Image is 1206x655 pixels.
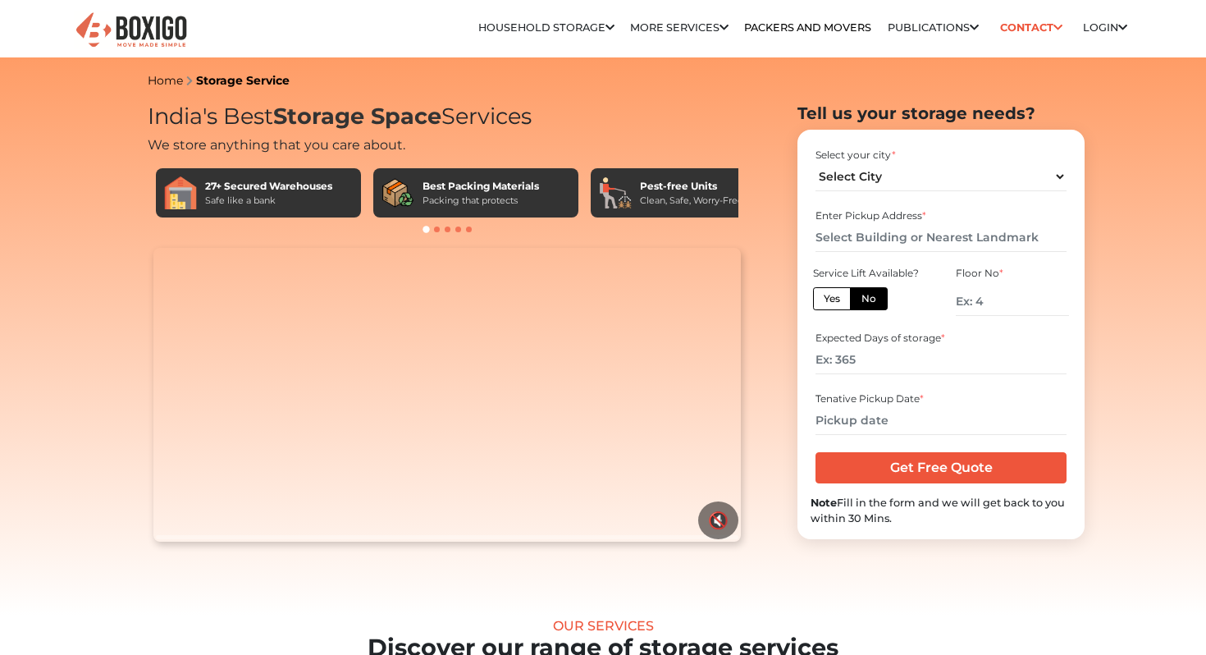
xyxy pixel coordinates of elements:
div: Packing that protects [423,194,539,208]
input: Ex: 4 [956,287,1069,316]
span: We store anything that you care about. [148,137,405,153]
div: Floor No [956,266,1069,281]
label: Yes [813,287,851,310]
img: Boxigo [74,11,189,51]
input: Select Building or Nearest Landmark [815,223,1066,252]
img: 27+ Secured Warehouses [164,176,197,209]
a: Household Storage [478,21,614,34]
div: Tenative Pickup Date [815,392,1066,406]
div: Our Services [48,618,1158,634]
label: No [850,287,888,310]
img: Best Packing Materials [381,176,414,209]
div: Best Packing Materials [423,179,539,194]
div: Select your city [815,148,1066,163]
div: 27+ Secured Warehouses [205,179,332,194]
div: Expected Days of storage [815,331,1066,346]
input: Pickup date [815,406,1066,435]
span: Storage Space [273,103,441,130]
a: Publications [888,21,979,34]
div: Pest-free Units [640,179,743,194]
input: Get Free Quote [815,452,1066,483]
button: 🔇 [698,502,738,539]
a: Home [148,73,183,88]
video: Your browser does not support the video tag. [153,248,740,542]
h1: India's Best Services [148,103,747,131]
img: Pest-free Units [599,176,632,209]
a: More services [630,21,729,34]
div: Fill in the form and we will get back to you within 30 Mins. [811,495,1071,526]
a: Login [1083,21,1127,34]
a: Storage Service [196,73,290,88]
div: Safe like a bank [205,194,332,208]
a: Contact [994,15,1067,40]
div: Enter Pickup Address [815,208,1066,223]
h2: Tell us your storage needs? [797,103,1085,123]
a: Packers and Movers [744,21,871,34]
input: Ex: 365 [815,346,1066,374]
div: Service Lift Available? [813,266,926,281]
b: Note [811,497,837,509]
div: Clean, Safe, Worry-Free [640,194,743,208]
